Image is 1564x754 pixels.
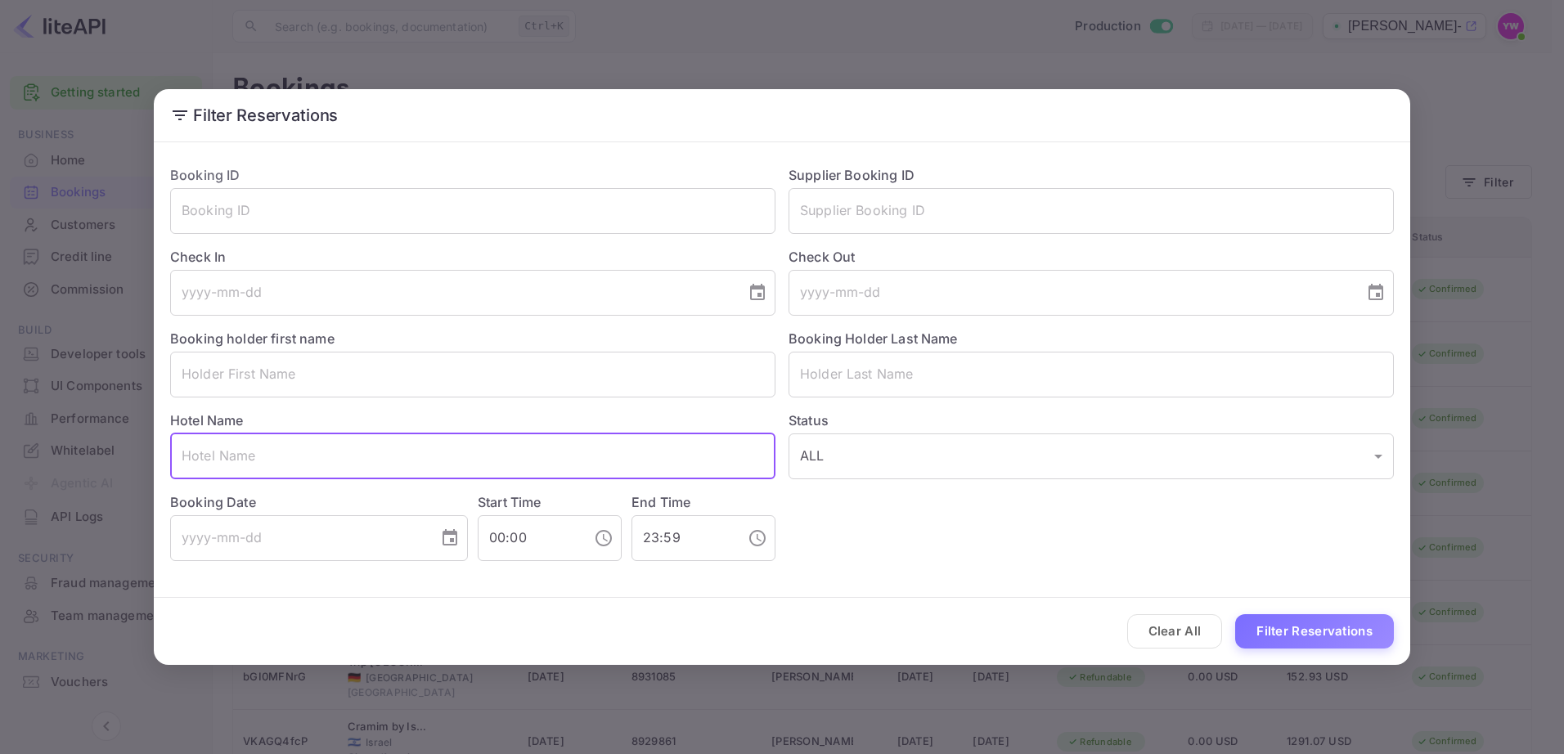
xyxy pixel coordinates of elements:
[789,352,1394,397] input: Holder Last Name
[1127,614,1223,649] button: Clear All
[478,494,542,510] label: Start Time
[789,411,1394,430] label: Status
[789,270,1353,316] input: yyyy-mm-dd
[170,515,427,561] input: yyyy-mm-dd
[789,433,1394,479] div: ALL
[1235,614,1394,649] button: Filter Reservations
[170,412,244,429] label: Hotel Name
[789,330,958,347] label: Booking Holder Last Name
[170,492,468,512] label: Booking Date
[478,515,581,561] input: hh:mm
[789,247,1394,267] label: Check Out
[631,515,735,561] input: hh:mm
[170,247,775,267] label: Check In
[170,270,735,316] input: yyyy-mm-dd
[587,522,620,554] button: Choose time, selected time is 12:00 AM
[170,330,335,347] label: Booking holder first name
[434,522,466,554] button: Choose date
[741,522,774,554] button: Choose time, selected time is 11:59 PM
[741,276,774,309] button: Choose date
[170,433,775,479] input: Hotel Name
[789,167,915,183] label: Supplier Booking ID
[1360,276,1392,309] button: Choose date
[789,188,1394,234] input: Supplier Booking ID
[170,167,240,183] label: Booking ID
[154,89,1410,141] h2: Filter Reservations
[170,188,775,234] input: Booking ID
[170,352,775,397] input: Holder First Name
[631,494,690,510] label: End Time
